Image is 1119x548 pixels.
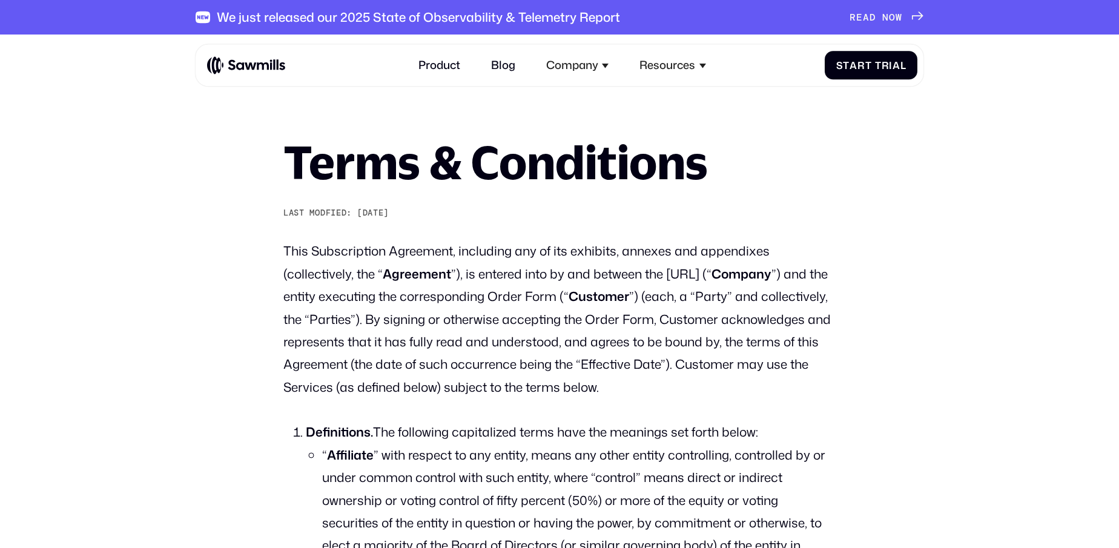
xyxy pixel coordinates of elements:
[410,50,469,81] a: Product
[882,59,890,71] span: r
[850,12,856,23] span: R
[843,59,850,71] span: t
[711,265,771,283] strong: Company
[569,287,629,305] strong: Customer
[893,59,900,71] span: a
[850,59,857,71] span: a
[538,50,618,81] div: Company
[889,59,893,71] span: i
[865,59,872,71] span: t
[850,12,923,23] a: READNOW
[283,208,836,218] h6: LAST MODFIED: [DATE]
[896,12,902,23] span: W
[836,59,843,71] span: S
[283,140,836,185] h1: Terms & Conditions
[863,12,870,23] span: A
[383,265,451,283] strong: Agreement
[857,59,865,71] span: r
[825,51,917,79] a: StartTrial
[631,50,715,81] div: Resources
[870,12,876,23] span: D
[639,59,695,72] div: Resources
[546,59,598,72] div: Company
[217,10,620,25] div: We just released our 2025 State of Observability & Telemetry Report
[306,423,373,441] strong: Definitions.
[327,446,374,464] strong: Affiliate
[889,12,896,23] span: O
[856,12,863,23] span: E
[900,59,906,71] span: l
[882,12,889,23] span: N
[483,50,524,81] a: Blog
[283,240,836,398] p: This Subscription Agreement, including any of its exhibits, annexes and appendixes (collectively,...
[875,59,882,71] span: T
